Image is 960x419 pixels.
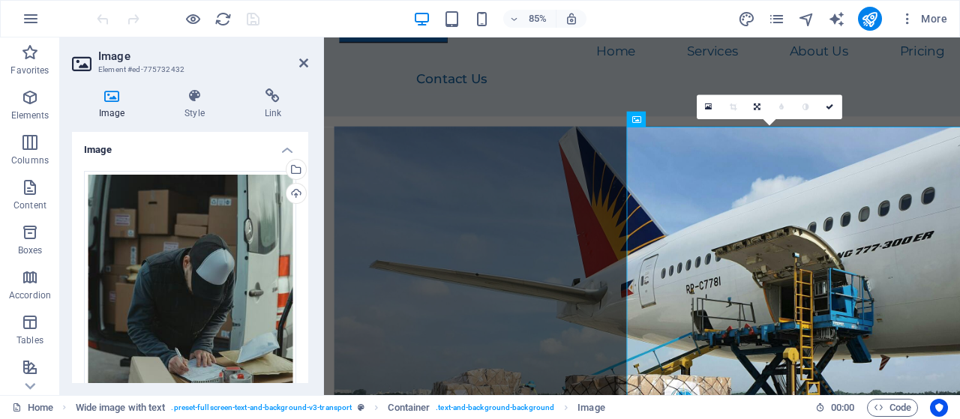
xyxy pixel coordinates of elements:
[12,399,53,417] a: Click to cancel selection. Double-click to open Pages
[16,334,43,346] p: Tables
[815,399,855,417] h6: Session time
[894,7,953,31] button: More
[436,399,554,417] span: . text-and-background-background
[930,399,948,417] button: Usercentrics
[10,64,49,76] p: Favorites
[11,154,49,166] p: Columns
[565,12,578,25] i: On resize automatically adjust zoom level to fit chosen device.
[721,94,745,118] a: Crop mode
[13,199,46,211] p: Content
[184,10,202,28] button: Click here to leave preview mode and continue editing
[768,10,786,28] button: pages
[858,7,882,31] button: publish
[76,399,605,417] nav: breadcrumb
[793,94,817,118] a: Greyscale
[18,244,43,256] p: Boxes
[798,10,816,28] button: navigator
[98,49,308,63] h2: Image
[769,94,793,118] a: Blur
[76,399,166,417] span: Click to select. Double-click to edit
[98,63,278,76] h3: Element #ed-775732432
[841,402,844,413] span: :
[214,10,232,28] i: Reload page
[900,11,947,26] span: More
[238,88,308,120] h4: Link
[72,88,157,120] h4: Image
[9,289,51,301] p: Accordion
[72,132,308,159] h4: Image
[738,10,756,28] button: design
[798,10,815,28] i: Navigator
[831,399,854,417] span: 00 00
[577,399,604,417] span: Click to select. Double-click to edit
[697,94,721,118] a: Select files from the file manager, stock photos, or upload file(s)
[214,10,232,28] button: reload
[818,94,842,118] a: Confirm ( Ctrl ⏎ )
[503,10,556,28] button: 85%
[358,403,364,412] i: This element is a customizable preset
[828,10,845,28] i: AI Writer
[11,109,49,121] p: Elements
[745,94,769,118] a: Change orientation
[867,399,918,417] button: Code
[526,10,550,28] h6: 85%
[828,10,846,28] button: text_generator
[388,399,430,417] span: Click to select. Double-click to edit
[768,10,785,28] i: Pages (Ctrl+Alt+S)
[157,88,237,120] h4: Style
[861,10,878,28] i: Publish
[874,399,911,417] span: Code
[171,399,352,417] span: . preset-fullscreen-text-and-background-v3-transport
